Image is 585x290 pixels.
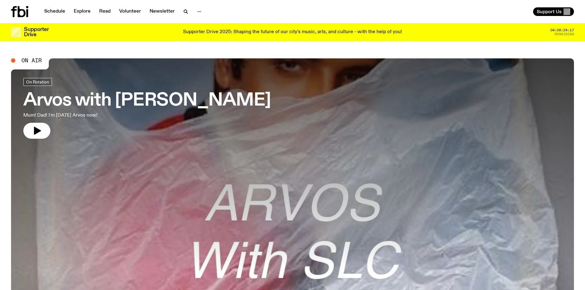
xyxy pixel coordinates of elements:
a: Volunteer [115,7,145,16]
a: Arvos with [PERSON_NAME]Mum! Dad! I'm [DATE] Arvos now! [23,78,271,139]
a: Newsletter [146,7,178,16]
span: On Rotation [26,79,49,84]
a: Schedule [41,7,69,16]
button: Support Us [533,7,574,16]
p: Supporter Drive 2025: Shaping the future of our city’s music, arts, and culture - with the help o... [183,29,402,35]
span: Remaining [555,33,574,36]
h3: Arvos with [PERSON_NAME] [23,92,271,109]
a: Explore [70,7,94,16]
span: Support Us [537,9,562,14]
span: On Air [21,58,42,63]
p: Mum! Dad! I'm [DATE] Arvos now! [23,112,181,119]
h3: Supporter Drive [24,27,49,37]
a: Read [96,7,114,16]
span: 04:08:24:17 [550,29,574,32]
a: On Rotation [23,78,52,86]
